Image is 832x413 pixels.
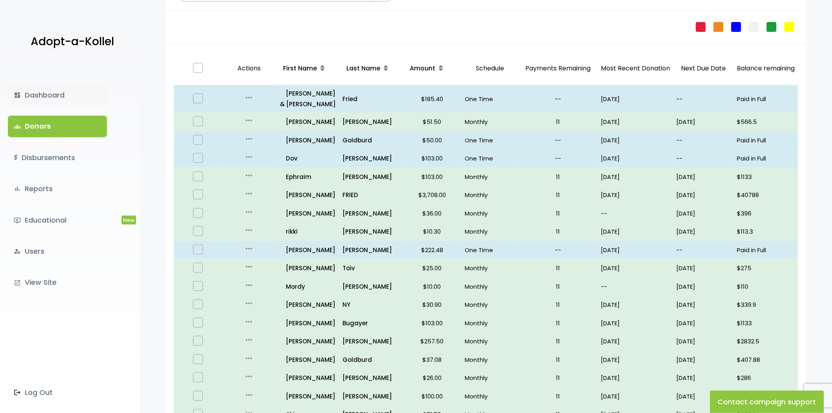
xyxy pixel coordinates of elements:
[676,391,731,402] p: [DATE]
[601,281,670,292] p: --
[8,272,107,293] a: launchView Site
[280,299,337,310] p: [PERSON_NAME]
[244,317,254,326] i: more_horiz
[244,93,254,102] i: more_horiz
[521,391,595,402] p: 11
[406,263,458,273] p: $25.00
[280,336,337,347] a: [PERSON_NAME]
[737,372,795,383] p: $286
[737,116,795,127] p: $566.5
[343,281,399,292] a: [PERSON_NAME]
[280,88,337,109] a: [PERSON_NAME] & [PERSON_NAME]
[737,318,795,328] p: $1133
[521,55,595,82] p: Payments Remaining
[676,63,731,74] p: Next Due Date
[244,299,254,308] i: more_horiz
[280,190,337,200] a: [PERSON_NAME]
[465,153,515,164] p: One Time
[280,208,337,219] a: [PERSON_NAME]
[280,245,337,255] a: [PERSON_NAME]
[244,354,254,363] i: more_horiz
[521,208,595,219] p: 11
[244,134,254,144] i: more_horiz
[521,135,595,146] p: --
[737,281,795,292] p: $110
[676,299,731,310] p: [DATE]
[601,208,670,219] p: --
[465,354,515,365] p: Monthly
[8,210,107,231] a: ondemand_videoEducationalNew
[280,116,337,127] p: [PERSON_NAME]
[343,245,399,255] p: [PERSON_NAME]
[343,153,399,164] a: [PERSON_NAME]
[244,152,254,162] i: more_horiz
[465,135,515,146] p: One Time
[676,318,731,328] p: [DATE]
[465,190,515,200] p: Monthly
[14,248,21,255] i: manage_accounts
[601,354,670,365] p: [DATE]
[343,94,399,104] a: Fried
[406,336,458,347] p: $257.50
[406,318,458,328] p: $103.00
[521,94,595,104] p: --
[676,336,731,347] p: [DATE]
[601,94,670,104] p: [DATE]
[676,94,731,104] p: --
[601,116,670,127] p: [DATE]
[280,263,337,273] a: [PERSON_NAME]
[225,55,273,82] p: Actions
[280,135,337,146] a: [PERSON_NAME]
[406,281,458,292] p: $10.00
[14,92,21,99] i: dashboard
[601,226,670,237] p: [DATE]
[343,299,399,310] a: NY
[406,171,458,182] p: $103.00
[737,354,795,365] p: $407.88
[676,135,731,146] p: --
[465,245,515,255] p: One Time
[521,336,595,347] p: 11
[465,299,515,310] p: Monthly
[343,190,399,200] p: FRIED
[280,281,337,292] a: Mordy
[465,281,515,292] p: Monthly
[601,245,670,255] p: [DATE]
[343,318,399,328] p: Bugayer
[521,372,595,383] p: 11
[343,263,399,273] a: Toiv
[280,153,337,164] p: Dov
[601,171,670,182] p: [DATE]
[343,116,399,127] p: [PERSON_NAME]
[14,217,21,224] i: ondemand_video
[280,226,337,237] p: rikki
[406,226,458,237] p: $10.30
[343,372,399,383] a: [PERSON_NAME]
[244,171,254,180] i: more_horiz
[521,226,595,237] p: 11
[737,226,795,237] p: $113.3
[280,354,337,365] a: [PERSON_NAME]
[406,354,458,365] p: $37.08
[710,391,824,413] button: Contact campaign support
[14,152,18,164] i: $
[676,372,731,383] p: [DATE]
[244,280,254,290] i: more_horiz
[244,244,254,253] i: more_horiz
[737,171,795,182] p: $1133
[521,299,595,310] p: 11
[406,372,458,383] p: $26.00
[601,336,670,347] p: [DATE]
[601,135,670,146] p: [DATE]
[737,263,795,273] p: $275
[343,171,399,182] a: [PERSON_NAME]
